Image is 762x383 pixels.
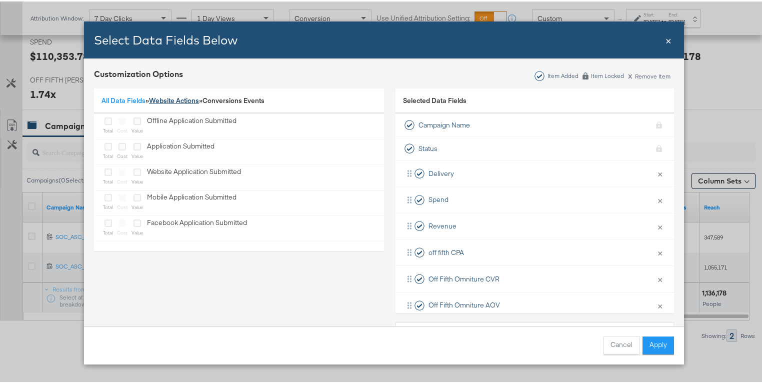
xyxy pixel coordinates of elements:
button: × [653,267,666,288]
span: × [665,31,671,45]
span: Conversions Events [202,94,264,103]
sub: cost [117,151,127,157]
sub: value [131,228,143,234]
button: × [653,161,666,182]
span: » [101,94,149,103]
a: All Data Fields [101,94,145,103]
span: Selected Data Fields [403,94,466,108]
span: Delivery [428,167,454,177]
div: Remove Item [627,70,671,78]
sub: value [131,177,143,183]
span: Off Fifth Omniture CVR [428,273,499,282]
button: × [653,188,666,209]
sub: value [131,151,143,157]
span: » [149,94,202,103]
button: Apply [642,335,674,353]
div: Offline Application Submitted [147,114,236,135]
button: Cancel [603,335,639,353]
div: Facebook Application Submitted [147,216,247,237]
span: x [628,68,632,79]
sub: total [103,228,113,234]
div: Item Added [547,71,579,78]
sub: total [103,126,113,132]
a: Website Actions [149,94,199,103]
button: × [653,214,666,235]
span: Off Fifth Omniture AOV [428,299,500,308]
span: off fifth CPA [428,246,464,256]
div: Website Application Submitted [147,165,241,186]
div: Bulk Add Locations Modal [84,20,684,363]
div: Close [665,31,671,46]
span: Spend [428,193,448,203]
div: Application Submitted [147,140,214,160]
span: Status [418,142,437,152]
sub: value [131,202,143,208]
div: Customization Options [94,67,183,78]
sub: value [131,126,143,132]
div: Item Locked [590,71,624,78]
button: × [653,293,666,314]
sub: total [103,151,113,157]
span: Select Data Fields Below [94,31,237,46]
span: Campaign Name [418,119,470,128]
sub: total [103,177,113,183]
div: Mobile Application Submitted [147,191,236,211]
span: Revenue [428,220,456,229]
button: × [653,240,666,261]
sub: total [103,202,113,208]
